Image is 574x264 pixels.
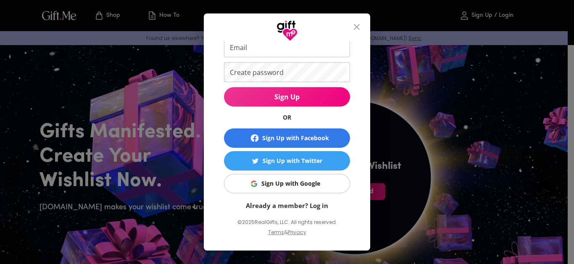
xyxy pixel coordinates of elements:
button: Sign Up with GoogleSign Up with Google [224,174,350,193]
img: Sign Up with Google [251,181,257,187]
button: Sign Up with TwitterSign Up with Twitter [224,151,350,171]
h6: OR [224,113,350,122]
span: Sign Up [224,92,350,101]
button: close [347,17,367,37]
p: & [284,228,288,244]
img: Sign Up with Twitter [252,158,258,164]
a: Already a member? Log in [246,201,328,210]
a: Privacy [288,229,306,236]
div: Sign Up with Google [261,179,320,188]
div: Sign Up with Twitter [263,156,322,165]
a: Terms [268,229,284,236]
div: Sign Up with Facebook [262,133,329,143]
button: Sign Up with Facebook [224,128,350,148]
button: Sign Up [224,87,350,107]
p: © 2025 RealGifts, LLC. All rights reserved. [224,217,350,228]
img: GiftMe Logo [276,20,298,41]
